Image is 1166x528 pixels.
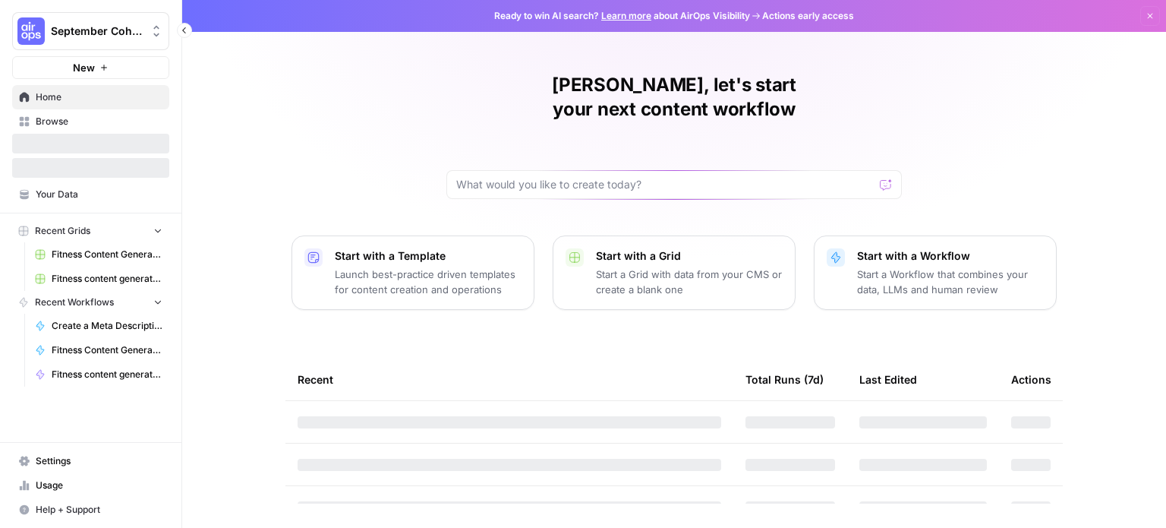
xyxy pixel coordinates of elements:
a: Learn more [601,10,651,21]
button: Start with a TemplateLaunch best-practice driven templates for content creation and operations [291,236,534,310]
a: Fitness Content Generator ([PERSON_NAME] [28,338,169,362]
a: Settings [12,449,169,473]
p: Start with a Workflow [857,248,1044,264]
div: Last Edited [859,359,917,400]
a: Fitness content generator ([PERSON_NAME]) [28,362,169,387]
a: Fitness Content Generator (Heath) [28,242,169,267]
a: Home [12,85,169,109]
span: New [73,60,95,75]
button: New [12,56,169,79]
button: Start with a WorkflowStart a Workflow that combines your data, LLMs and human review [814,236,1057,310]
p: Launch best-practice driven templates for content creation and operations [335,267,522,297]
p: Start with a Grid [596,248,783,264]
button: Recent Grids [12,220,169,242]
h1: [PERSON_NAME], let's start your next content workflow [446,73,902,122]
div: Actions [1011,359,1051,400]
button: Start with a GridStart a Grid with data from your CMS or create a blank one [553,236,796,310]
span: Actions early access [762,9,854,23]
span: Fitness Content Generator (Heath) [52,248,162,261]
button: Help + Support [12,498,169,522]
span: Fitness Content Generator ([PERSON_NAME] [52,343,162,357]
span: Help + Support [36,503,162,517]
img: September Cohort Logo [17,17,45,45]
span: Recent Workflows [35,296,114,309]
p: Start a Grid with data from your CMS or create a blank one [596,267,783,297]
span: Your Data [36,188,162,201]
span: Create a Meta Description ([PERSON_NAME]) [52,319,162,333]
a: Your Data [12,182,169,207]
span: Settings [36,454,162,468]
a: Usage [12,473,169,498]
span: Fitness content generator ([PERSON_NAME]) [52,368,162,381]
span: Usage [36,479,162,492]
a: Create a Meta Description ([PERSON_NAME]) [28,314,169,338]
div: Total Runs (7d) [745,359,824,400]
div: Recent [298,359,721,400]
a: Fitness content generator ([PERSON_NAME]) [28,267,169,291]
span: Browse [36,115,162,128]
a: Browse [12,109,169,134]
button: Recent Workflows [12,291,169,314]
span: Fitness content generator ([PERSON_NAME]) [52,272,162,286]
input: What would you like to create today? [456,177,874,192]
button: Workspace: September Cohort [12,12,169,50]
span: September Cohort [51,24,143,39]
span: Home [36,90,162,104]
p: Start with a Template [335,248,522,264]
p: Start a Workflow that combines your data, LLMs and human review [857,267,1044,297]
span: Ready to win AI search? about AirOps Visibility [494,9,750,23]
span: Recent Grids [35,224,90,238]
